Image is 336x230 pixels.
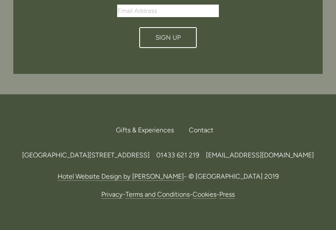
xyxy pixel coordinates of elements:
[206,151,314,159] a: [EMAIL_ADDRESS][DOMAIN_NAME]
[219,190,235,199] a: Press
[193,190,216,199] a: Cookies
[117,5,219,17] input: Email Address
[125,190,190,199] a: Terms and Conditions
[13,189,323,200] p: - - -
[116,126,174,134] span: Gifts & Experiences
[155,34,181,41] span: Sign Up
[58,172,184,181] a: Hotel Website Design by [PERSON_NAME]
[22,151,150,159] span: [GEOGRAPHIC_DATA][STREET_ADDRESS]
[139,27,197,48] button: Sign Up
[116,121,181,139] a: Gifts & Experiences
[156,151,199,159] span: 01433 621 219
[13,171,323,182] p: - © [GEOGRAPHIC_DATA] 2019
[182,121,220,139] div: Contact
[101,190,123,199] a: Privacy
